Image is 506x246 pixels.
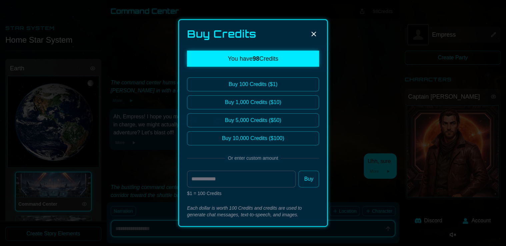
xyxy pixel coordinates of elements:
button: Buy 5,000 Credits ($50) [187,113,319,127]
button: Buy [298,171,319,187]
p: Each dollar is worth 100 Credits and credits are used to generate chat messages, text-to-speech, ... [187,205,319,218]
button: Buy 10,000 Credits ($100) [187,131,319,145]
span: 98 [253,55,259,62]
button: Buy 1,000 Credits ($10) [187,95,319,109]
div: You have Credits [187,51,319,67]
button: Buy 100 Credits ($1) [187,77,319,91]
span: Or enter custom amount [225,155,281,161]
h2: Buy Credits [187,28,256,40]
p: $1 = 100 Credits [187,190,319,197]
